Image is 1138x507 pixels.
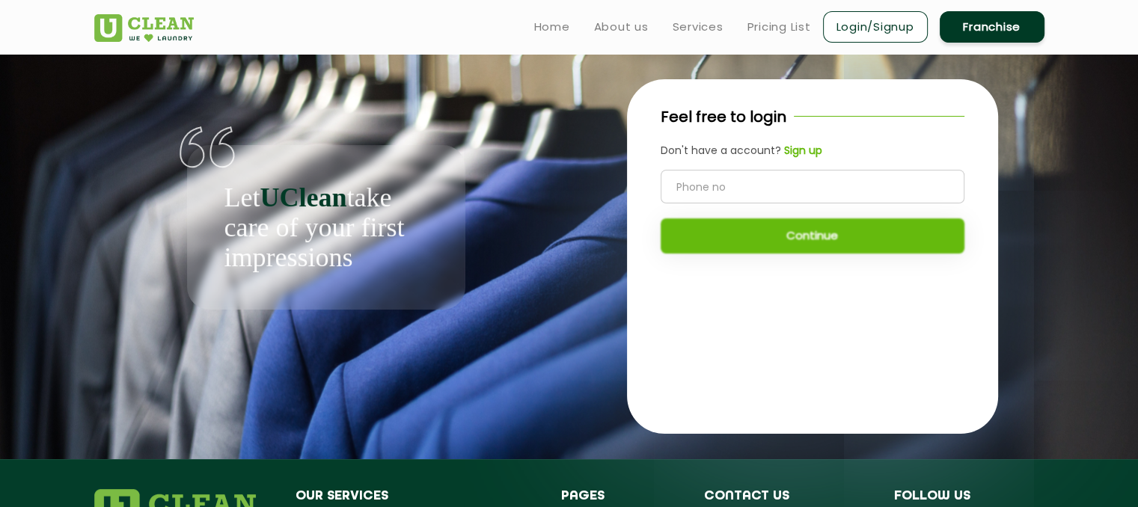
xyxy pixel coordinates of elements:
p: Feel free to login [661,105,786,128]
a: Pricing List [747,18,811,36]
span: Don't have a account? [661,143,781,158]
img: quote-img [180,126,236,168]
img: UClean Laundry and Dry Cleaning [94,14,194,42]
b: UClean [260,182,346,212]
a: Login/Signup [823,11,928,43]
a: Services [673,18,724,36]
b: Sign up [784,143,822,158]
a: Home [534,18,570,36]
p: Let take care of your first impressions [224,182,428,272]
a: Sign up [781,143,822,159]
a: Franchise [940,11,1044,43]
input: Phone no [661,170,964,203]
a: About us [594,18,649,36]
